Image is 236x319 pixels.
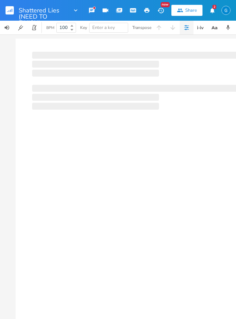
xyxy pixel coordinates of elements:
[80,26,87,30] div: Key
[205,4,219,17] button: 2
[46,26,54,30] div: BPM
[19,7,69,13] span: Shattered Lies (NEED TO FINISH)
[171,5,202,16] button: Share
[154,4,168,17] button: New
[132,26,151,30] div: Transpose
[92,24,115,31] span: Enter a key
[213,5,216,9] div: 2
[221,6,230,15] img: Gabriella Ziegler
[185,7,197,13] div: Share
[161,2,170,7] div: New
